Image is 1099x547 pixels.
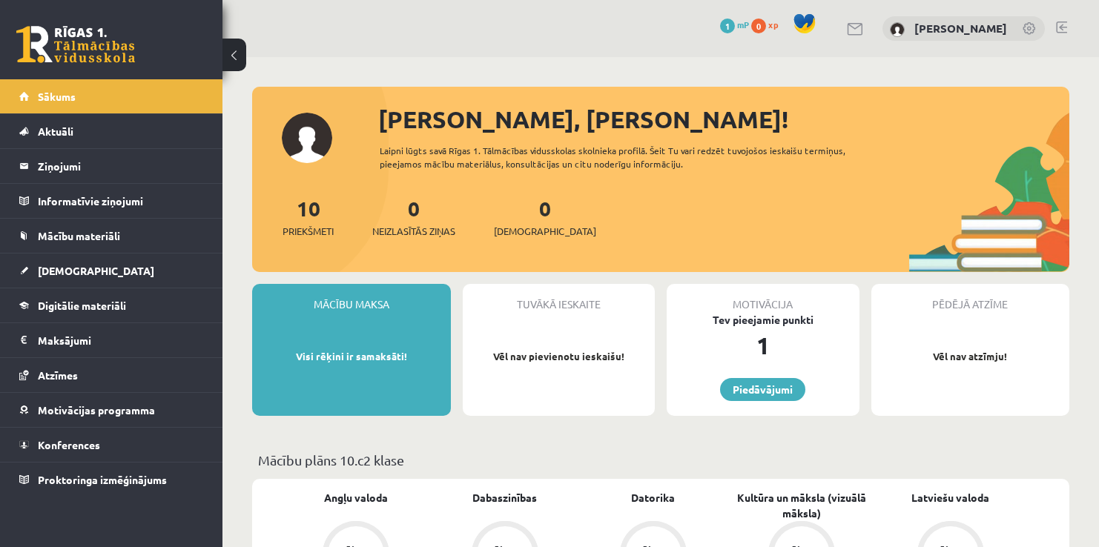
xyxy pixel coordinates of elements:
p: Vēl nav atzīmju! [879,349,1063,364]
a: Digitālie materiāli [19,288,204,322]
span: Atzīmes [38,368,78,382]
a: Latviešu valoda [911,490,989,505]
span: 0 [751,19,766,33]
legend: Maksājumi [38,323,204,357]
span: Proktoringa izmēģinājums [38,473,167,486]
span: Neizlasītās ziņas [372,224,455,239]
a: 0 xp [751,19,785,30]
div: Pēdējā atzīme [871,284,1070,312]
p: Vēl nav pievienotu ieskaišu! [470,349,648,364]
a: Maksājumi [19,323,204,357]
a: Motivācijas programma [19,393,204,427]
a: [PERSON_NAME] [914,21,1007,36]
span: Aktuāli [38,125,73,138]
span: 1 [720,19,735,33]
p: Mācību plāns 10.c2 klase [258,450,1063,470]
span: Konferences [38,438,100,451]
a: 10Priekšmeti [283,195,334,239]
a: Sākums [19,79,204,113]
span: Priekšmeti [283,224,334,239]
a: Piedāvājumi [720,378,805,401]
a: Konferences [19,428,204,462]
legend: Informatīvie ziņojumi [38,184,204,218]
a: [DEMOGRAPHIC_DATA] [19,253,204,288]
a: Datorika [631,490,675,505]
a: 0Neizlasītās ziņas [372,195,455,239]
span: Mācību materiāli [38,229,120,242]
a: 0[DEMOGRAPHIC_DATA] [494,195,596,239]
a: Mācību materiāli [19,219,204,253]
a: Kultūra un māksla (vizuālā māksla) [727,490,876,521]
p: Visi rēķini ir samaksāti! [260,349,443,364]
div: Mācību maksa [252,284,451,312]
div: Motivācija [667,284,859,312]
a: Proktoringa izmēģinājums [19,463,204,497]
img: Darja Vasiļevska [890,22,905,37]
a: 1 mP [720,19,749,30]
span: [DEMOGRAPHIC_DATA] [38,264,154,277]
a: Angļu valoda [324,490,388,505]
span: Digitālie materiāli [38,299,126,312]
span: mP [737,19,749,30]
legend: Ziņojumi [38,149,204,183]
a: Atzīmes [19,358,204,392]
div: Tuvākā ieskaite [463,284,656,312]
a: Rīgas 1. Tālmācības vidusskola [16,26,135,63]
a: Informatīvie ziņojumi [19,184,204,218]
div: [PERSON_NAME], [PERSON_NAME]! [378,102,1069,137]
div: Laipni lūgts savā Rīgas 1. Tālmācības vidusskolas skolnieka profilā. Šeit Tu vari redzēt tuvojošo... [380,144,870,170]
span: xp [768,19,778,30]
div: 1 [667,328,859,363]
a: Aktuāli [19,114,204,148]
div: Tev pieejamie punkti [667,312,859,328]
span: Sākums [38,90,76,103]
a: Dabaszinības [472,490,537,505]
span: [DEMOGRAPHIC_DATA] [494,224,596,239]
span: Motivācijas programma [38,403,155,417]
a: Ziņojumi [19,149,204,183]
